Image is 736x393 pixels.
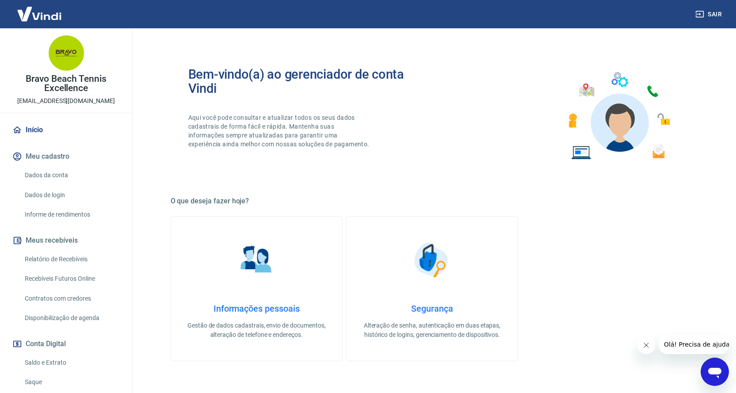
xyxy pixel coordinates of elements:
[361,321,503,340] p: Alteração de senha, autenticação em duas etapas, histórico de logins, gerenciamento de dispositivos.
[5,6,74,13] span: Olá! Precisa de ajuda?
[7,74,125,93] p: Bravo Beach Tennis Excellence
[234,238,278,282] img: Informações pessoais
[410,238,454,282] img: Segurança
[11,334,122,354] button: Conta Digital
[21,206,122,224] a: Informe de rendimentos
[11,120,122,140] a: Início
[361,303,503,314] h4: Segurança
[11,231,122,250] button: Meus recebíveis
[185,303,328,314] h4: Informações pessoais
[49,35,84,71] img: 9b712bdf-b3bb-44e1-aa76-4bd371055ede.jpeg
[188,67,432,95] h2: Bem-vindo(a) ao gerenciador de conta Vindi
[21,270,122,288] a: Recebíveis Futuros Online
[21,250,122,268] a: Relatório de Recebíveis
[21,373,122,391] a: Saque
[694,6,725,23] button: Sair
[11,0,68,27] img: Vindi
[659,335,729,354] iframe: Mensagem da empresa
[185,321,328,340] p: Gestão de dados cadastrais, envio de documentos, alteração de telefone e endereços.
[21,290,122,308] a: Contratos com credores
[11,147,122,166] button: Meu cadastro
[171,197,694,206] h5: O que deseja fazer hoje?
[637,336,655,354] iframe: Fechar mensagem
[21,166,122,184] a: Dados da conta
[188,113,371,149] p: Aqui você pode consultar e atualizar todos os seus dados cadastrais de forma fácil e rápida. Mant...
[346,216,518,361] a: SegurançaSegurançaAlteração de senha, autenticação em duas etapas, histórico de logins, gerenciam...
[17,96,115,106] p: [EMAIL_ADDRESS][DOMAIN_NAME]
[21,354,122,372] a: Saldo e Extrato
[561,67,676,165] img: Imagem de um avatar masculino com diversos icones exemplificando as funcionalidades do gerenciado...
[701,358,729,386] iframe: Botão para abrir a janela de mensagens
[21,309,122,327] a: Disponibilização de agenda
[21,186,122,204] a: Dados de login
[171,216,343,361] a: Informações pessoaisInformações pessoaisGestão de dados cadastrais, envio de documentos, alteraçã...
